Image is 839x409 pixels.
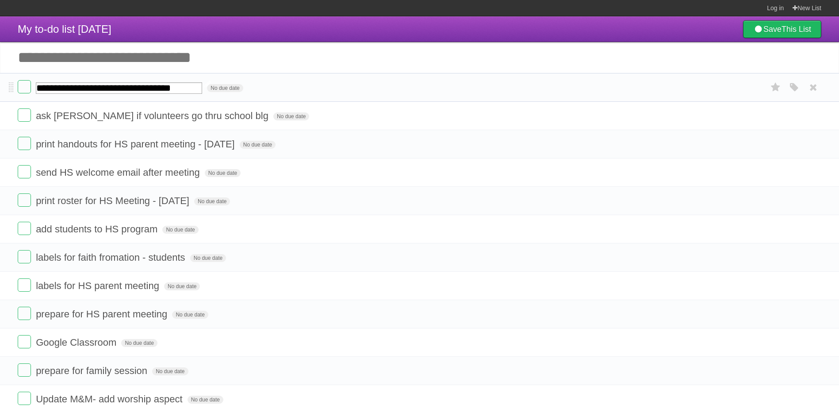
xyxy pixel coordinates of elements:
[36,394,184,405] span: Update M&M- add worship aspect
[18,222,31,235] label: Done
[164,282,200,290] span: No due date
[188,396,223,404] span: No due date
[172,311,208,319] span: No due date
[18,165,31,178] label: Done
[162,226,198,234] span: No due date
[36,224,160,235] span: add students to HS program
[36,309,169,320] span: prepare for HS parent meeting
[18,363,31,377] label: Done
[18,392,31,405] label: Done
[18,278,31,292] label: Done
[240,141,276,149] span: No due date
[18,108,31,122] label: Done
[36,139,237,150] span: print handouts for HS parent meeting - [DATE]
[152,367,188,375] span: No due date
[36,252,188,263] span: labels for faith fromation - students
[36,280,161,291] span: labels for HS parent meeting
[18,137,31,150] label: Done
[18,80,31,93] label: Done
[190,254,226,262] span: No due date
[194,197,230,205] span: No due date
[205,169,241,177] span: No due date
[36,195,192,206] span: print roster for HS Meeting - [DATE]
[36,110,271,121] span: ask [PERSON_NAME] if volunteers go thru school blg
[18,23,111,35] span: My to-do list [DATE]
[18,193,31,207] label: Done
[18,250,31,263] label: Done
[36,167,202,178] span: send HS welcome email after meeting
[18,307,31,320] label: Done
[18,335,31,348] label: Done
[207,84,243,92] span: No due date
[36,337,119,348] span: Google Classroom
[782,25,811,34] b: This List
[121,339,157,347] span: No due date
[743,20,821,38] a: SaveThis List
[767,80,784,95] label: Star task
[36,365,149,376] span: prepare for family session
[273,112,309,120] span: No due date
